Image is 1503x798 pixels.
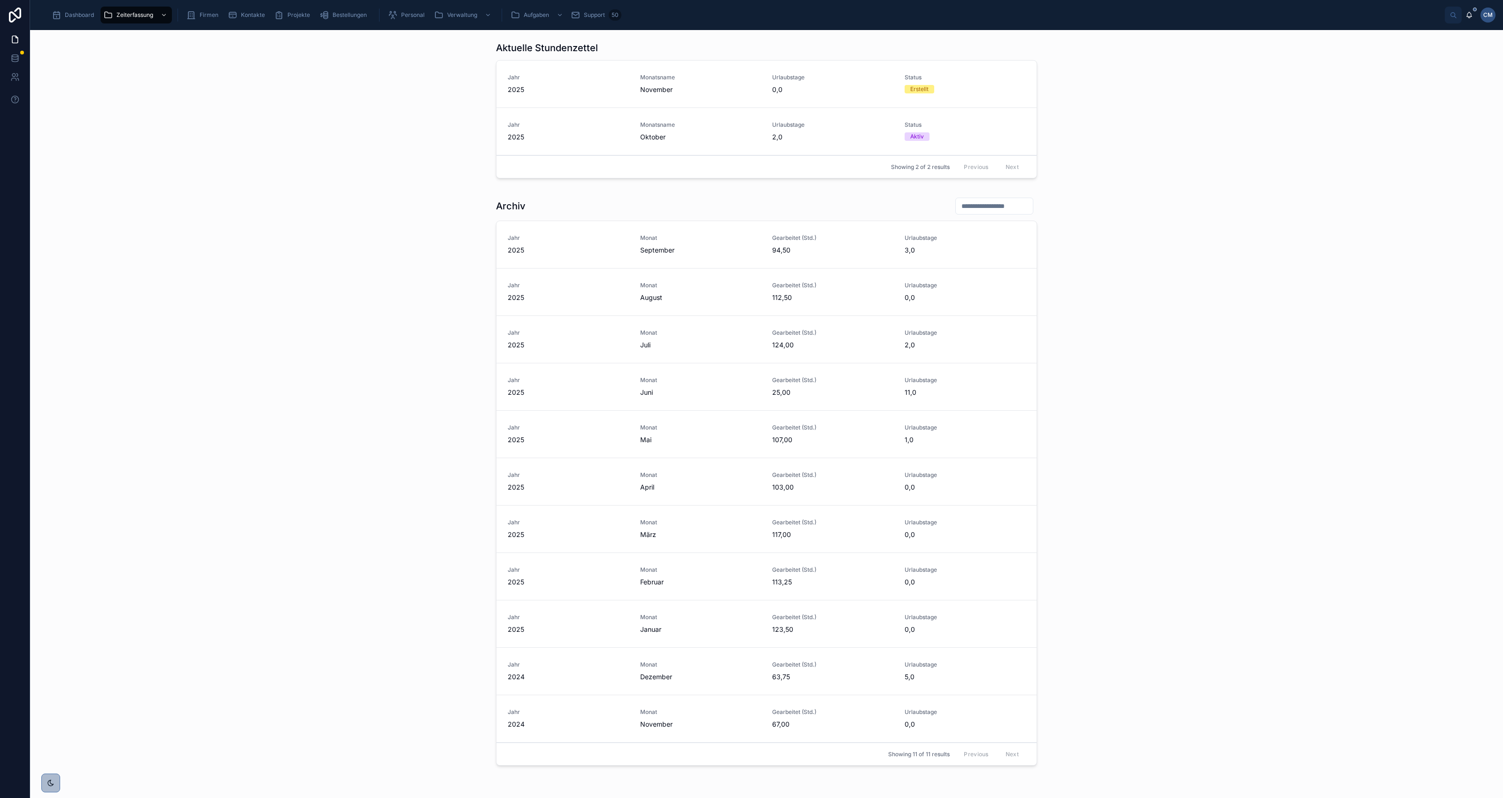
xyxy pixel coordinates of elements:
[905,625,1026,634] span: 0,0
[287,11,310,19] span: Projekte
[772,720,893,729] span: 67,00
[1483,11,1493,19] span: CM
[496,316,1037,363] a: Jahr2025MonatJuliGearbeitet (Std.)124,00Urlaubstage2,0
[640,85,761,94] span: November
[508,566,629,574] span: Jahr
[508,720,629,729] span: 2024
[496,41,598,54] h1: Aktuelle Stundenzettel
[508,234,629,242] span: Jahr
[772,471,893,479] span: Gearbeitet (Std.)
[640,577,761,587] span: Februar
[905,388,1026,397] span: 11,0
[568,7,624,23] a: Support50
[640,234,761,242] span: Monat
[508,376,629,384] span: Jahr
[225,7,271,23] a: Kontakte
[640,566,761,574] span: Monat
[905,74,1026,81] span: Status
[496,506,1037,553] a: Jahr2025MonatMärzGearbeitet (Std.)117,00Urlaubstage0,0
[772,234,893,242] span: Gearbeitet (Std.)
[640,121,761,129] span: Monatsname
[496,411,1037,458] a: Jahr2025MonatMaiGearbeitet (Std.)107,00Urlaubstage1,0
[508,340,629,350] span: 2025
[905,566,1026,574] span: Urlaubstage
[508,74,629,81] span: Jahr
[640,424,761,431] span: Monat
[772,483,893,492] span: 103,00
[905,340,1026,350] span: 2,0
[333,11,367,19] span: Bestellungen
[508,424,629,431] span: Jahr
[905,672,1026,682] span: 5,0
[496,600,1037,648] a: Jahr2025MonatJanuarGearbeitet (Std.)123,50Urlaubstage0,0
[772,132,893,142] span: 2,0
[772,625,893,634] span: 123,50
[385,7,431,23] a: Personal
[508,282,629,289] span: Jahr
[905,577,1026,587] span: 0,0
[640,471,761,479] span: Monat
[496,553,1037,600] a: Jahr2025MonatFebruarGearbeitet (Std.)113,25Urlaubstage0,0
[772,293,893,302] span: 112,50
[508,577,629,587] span: 2025
[905,376,1026,384] span: Urlaubstage
[772,329,893,337] span: Gearbeitet (Std.)
[496,269,1037,316] a: Jahr2025MonatAugustGearbeitet (Std.)112,50Urlaubstage0,0
[910,85,929,93] div: Erstellt
[905,530,1026,539] span: 0,0
[508,614,629,621] span: Jahr
[640,435,761,445] span: Mai
[891,163,950,171] span: Showing 2 of 2 results
[640,519,761,526] span: Monat
[772,661,893,668] span: Gearbeitet (Std.)
[772,121,893,129] span: Urlaubstage
[640,625,761,634] span: Januar
[772,519,893,526] span: Gearbeitet (Std.)
[772,246,893,255] span: 94,50
[772,74,893,81] span: Urlaubstage
[496,221,1037,269] a: Jahr2025MonatSeptemberGearbeitet (Std.)94,50Urlaubstage3,0
[65,11,94,19] span: Dashboard
[772,340,893,350] span: 124,00
[640,661,761,668] span: Monat
[508,661,629,668] span: Jahr
[508,246,629,255] span: 2025
[496,695,1037,743] a: Jahr2024MonatNovemberGearbeitet (Std.)67,00Urlaubstage0,0
[508,293,629,302] span: 2025
[508,7,568,23] a: Aufgaben
[508,519,629,526] span: Jahr
[905,661,1026,668] span: Urlaubstage
[640,483,761,492] span: April
[905,329,1026,337] span: Urlaubstage
[584,11,605,19] span: Support
[640,708,761,716] span: Monat
[772,376,893,384] span: Gearbeitet (Std.)
[101,7,172,23] a: Zeiterfassung
[888,751,950,758] span: Showing 11 of 11 results
[524,11,549,19] span: Aufgaben
[905,282,1026,289] span: Urlaubstage
[508,132,629,142] span: 2025
[772,672,893,682] span: 63,75
[905,293,1026,302] span: 0,0
[905,519,1026,526] span: Urlaubstage
[508,329,629,337] span: Jahr
[640,132,761,142] span: Oktober
[496,363,1037,411] a: Jahr2025MonatJuniGearbeitet (Std.)25,00Urlaubstage11,0
[401,11,425,19] span: Personal
[508,625,629,634] span: 2025
[772,85,893,94] span: 0,0
[640,614,761,621] span: Monat
[271,7,317,23] a: Projekte
[609,9,621,21] div: 50
[772,566,893,574] span: Gearbeitet (Std.)
[905,435,1026,445] span: 1,0
[508,483,629,492] span: 2025
[496,199,526,213] h1: Archiv
[910,132,924,141] div: Aktiv
[45,5,1445,25] div: scrollable content
[640,282,761,289] span: Monat
[496,458,1037,506] a: Jahr2025MonatAprilGearbeitet (Std.)103,00Urlaubstage0,0
[640,340,761,350] span: Juli
[447,11,477,19] span: Verwaltung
